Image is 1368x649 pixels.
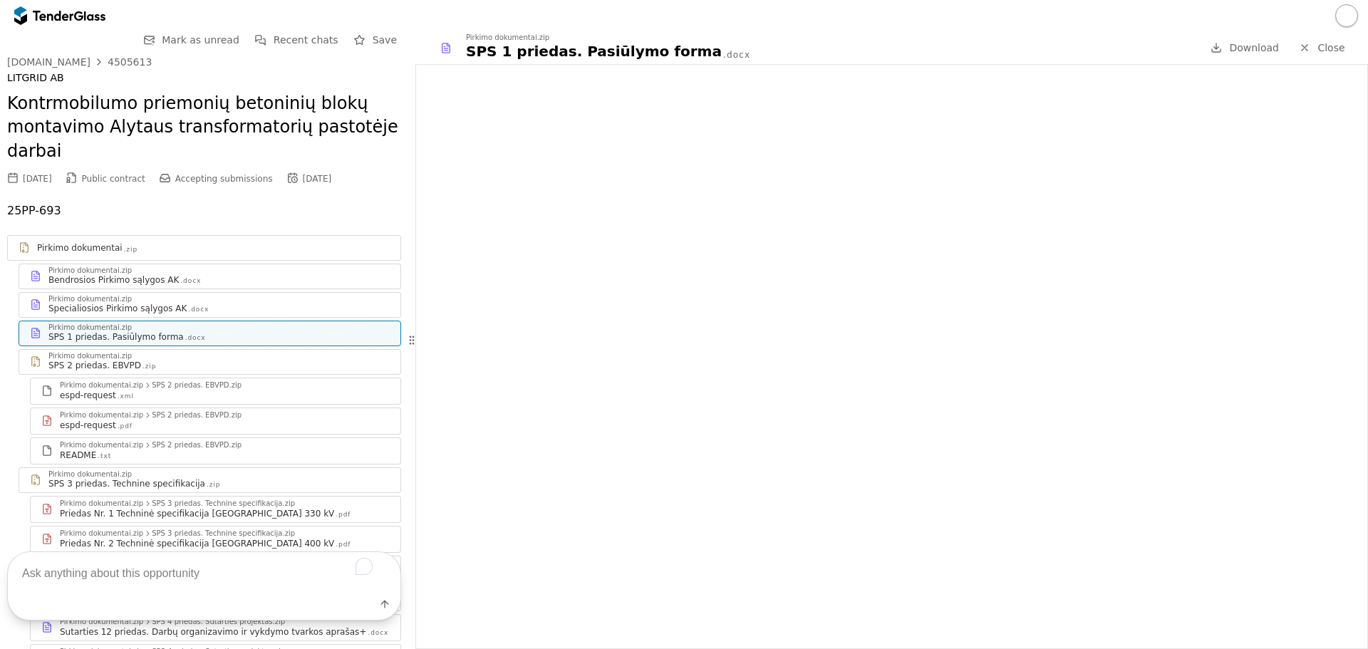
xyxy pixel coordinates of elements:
[30,437,401,464] a: Pirkimo dokumentai.zipSPS 2 priedas. EBVPD.zipREADME.txt
[118,392,134,401] div: .xml
[48,360,141,371] div: SPS 2 priedas. EBVPD
[723,49,750,61] div: .docx
[48,267,132,274] div: Pirkimo dokumentai.zip
[139,31,244,49] button: Mark as unread
[60,382,143,389] div: Pirkimo dokumentai.zip
[251,31,343,49] button: Recent chats
[152,382,242,389] div: SPS 2 priedas. EBVPD.zip
[48,303,187,314] div: Specialiosios Pirkimo sąlygos AK
[37,242,123,254] div: Pirkimo dokumentai
[7,57,90,67] div: [DOMAIN_NAME]
[48,353,132,360] div: Pirkimo dokumentai.zip
[30,378,401,405] a: Pirkimo dokumentai.zipSPS 2 priedas. EBVPD.zipespd-request.xml
[7,201,401,221] p: 25PP-693
[1206,39,1283,57] a: Download
[23,174,52,184] div: [DATE]
[466,41,722,61] div: SPS 1 priedas. Pasiūlymo forma
[188,305,209,314] div: .docx
[274,34,338,46] span: Recent chats
[48,274,179,286] div: Bendrosios Pirkimo sąlygos AK
[466,34,549,41] div: Pirkimo dokumentai.zip
[162,34,239,46] span: Mark as unread
[19,321,401,346] a: Pirkimo dokumentai.zipSPS 1 priedas. Pasiūlymo forma.docx
[60,508,334,519] div: Priedas Nr. 1 Techninė specifikacija [GEOGRAPHIC_DATA] 330 kV
[98,452,111,461] div: .txt
[303,174,332,184] div: [DATE]
[207,480,220,489] div: .zip
[175,174,273,184] span: Accepting submissions
[124,245,138,254] div: .zip
[60,390,116,401] div: espd-request
[7,72,401,84] div: LITGRID AB
[7,92,401,164] h2: Kontrmobilumo priemonių betoninių blokų montavimo Alytaus transformatorių pastotėje darbai
[152,412,242,419] div: SPS 2 priedas. EBVPD.zip
[7,56,152,68] a: [DOMAIN_NAME]4505613
[336,510,351,519] div: .pdf
[48,331,184,343] div: SPS 1 priedas. Pasiūlymo forma
[48,296,132,303] div: Pirkimo dokumentai.zip
[118,422,133,431] div: .pdf
[1290,39,1354,57] a: Close
[1317,42,1344,53] span: Close
[60,442,143,449] div: Pirkimo dokumentai.zip
[30,407,401,435] a: Pirkimo dokumentai.zipSPS 2 priedas. EBVPD.zipespd-request.pdf
[1229,42,1279,53] span: Download
[152,442,242,449] div: SPS 2 priedas. EBVPD.zip
[60,420,116,431] div: espd-request
[152,500,295,507] div: SPS 3 priedas. Technine specifikacija.zip
[82,174,145,184] span: Public contract
[373,34,397,46] span: Save
[30,496,401,523] a: Pirkimo dokumentai.zipSPS 3 priedas. Technine specifikacija.zipPriedas Nr. 1 Techninė specifikaci...
[350,31,401,49] button: Save
[60,450,96,461] div: README
[185,333,206,343] div: .docx
[19,292,401,318] a: Pirkimo dokumentai.zipSpecialiosios Pirkimo sąlygos AK.docx
[19,349,401,375] a: Pirkimo dokumentai.zipSPS 2 priedas. EBVPD.zip
[180,276,201,286] div: .docx
[19,467,401,493] a: Pirkimo dokumentai.zipSPS 3 priedas. Technine specifikacija.zip
[60,412,143,419] div: Pirkimo dokumentai.zip
[48,478,205,489] div: SPS 3 priedas. Technine specifikacija
[19,264,401,289] a: Pirkimo dokumentai.zipBendrosios Pirkimo sąlygos AK.docx
[8,552,400,594] textarea: To enrich screen reader interactions, please activate Accessibility in Grammarly extension settings
[48,324,132,331] div: Pirkimo dokumentai.zip
[108,57,152,67] div: 4505613
[142,362,156,371] div: .zip
[7,235,401,261] a: Pirkimo dokumentai.zip
[60,500,143,507] div: Pirkimo dokumentai.zip
[48,471,132,478] div: Pirkimo dokumentai.zip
